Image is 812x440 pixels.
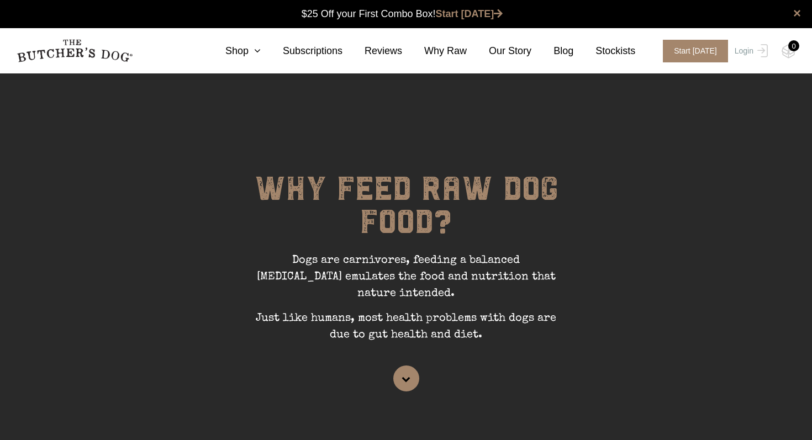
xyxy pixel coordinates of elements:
[732,40,768,62] a: Login
[467,44,531,59] a: Our Story
[573,44,635,59] a: Stockists
[240,172,572,252] h1: WHY FEED RAW DOG FOOD?
[788,40,799,51] div: 0
[342,44,402,59] a: Reviews
[663,40,728,62] span: Start [DATE]
[203,44,261,59] a: Shop
[240,252,572,310] p: Dogs are carnivores, feeding a balanced [MEDICAL_DATA] emulates the food and nutrition that natur...
[782,44,795,59] img: TBD_Cart-Empty.png
[261,44,342,59] a: Subscriptions
[793,7,801,20] a: close
[531,44,573,59] a: Blog
[402,44,467,59] a: Why Raw
[436,8,503,19] a: Start [DATE]
[240,310,572,352] p: Just like humans, most health problems with dogs are due to gut health and diet.
[652,40,732,62] a: Start [DATE]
